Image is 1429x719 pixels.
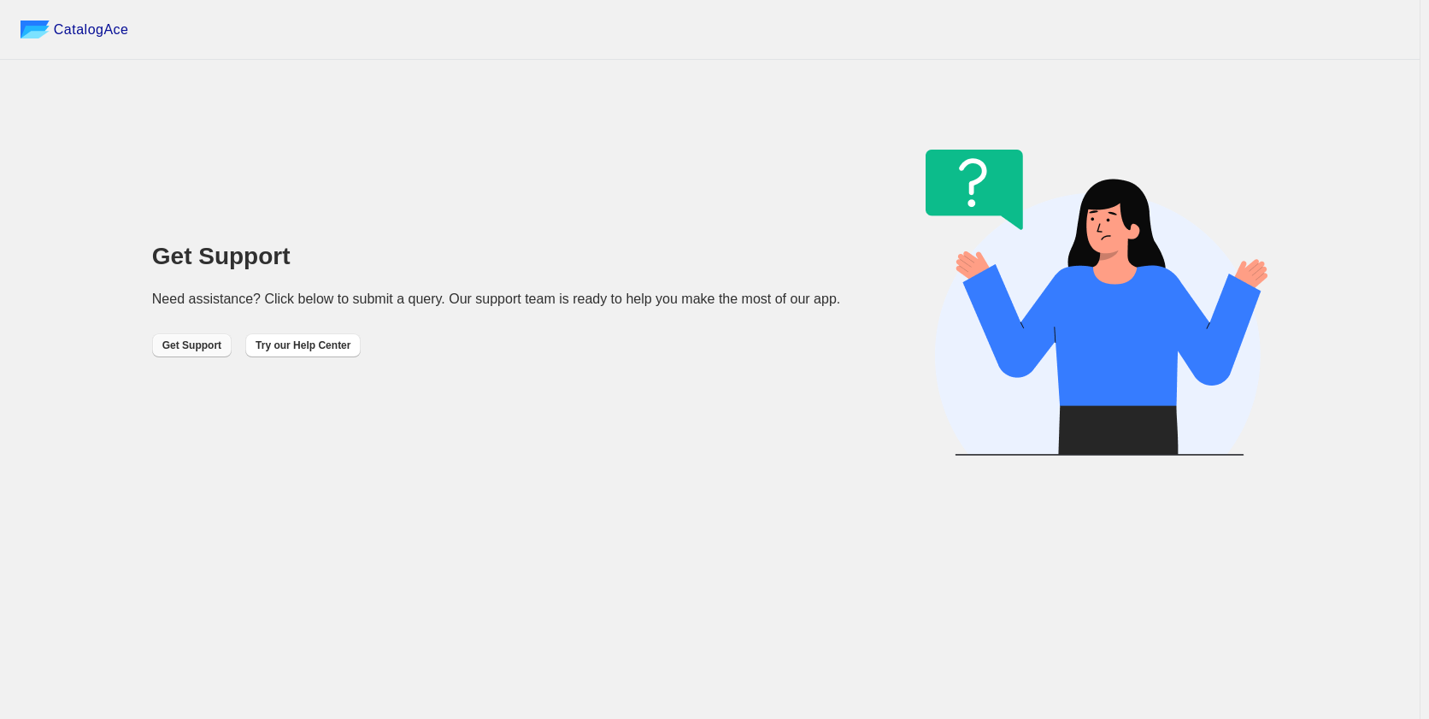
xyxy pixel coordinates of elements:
span: Get Support [162,339,221,352]
img: help_center [926,132,1267,474]
span: Try our Help Center [256,339,350,352]
h1: Get Support [152,248,840,265]
button: Get Support [152,333,232,357]
span: CatalogAce [54,21,129,38]
img: catalog ace [21,21,50,38]
p: Need assistance? Click below to submit a query. Our support team is ready to help you make the mo... [152,291,840,308]
button: Try our Help Center [245,333,361,357]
